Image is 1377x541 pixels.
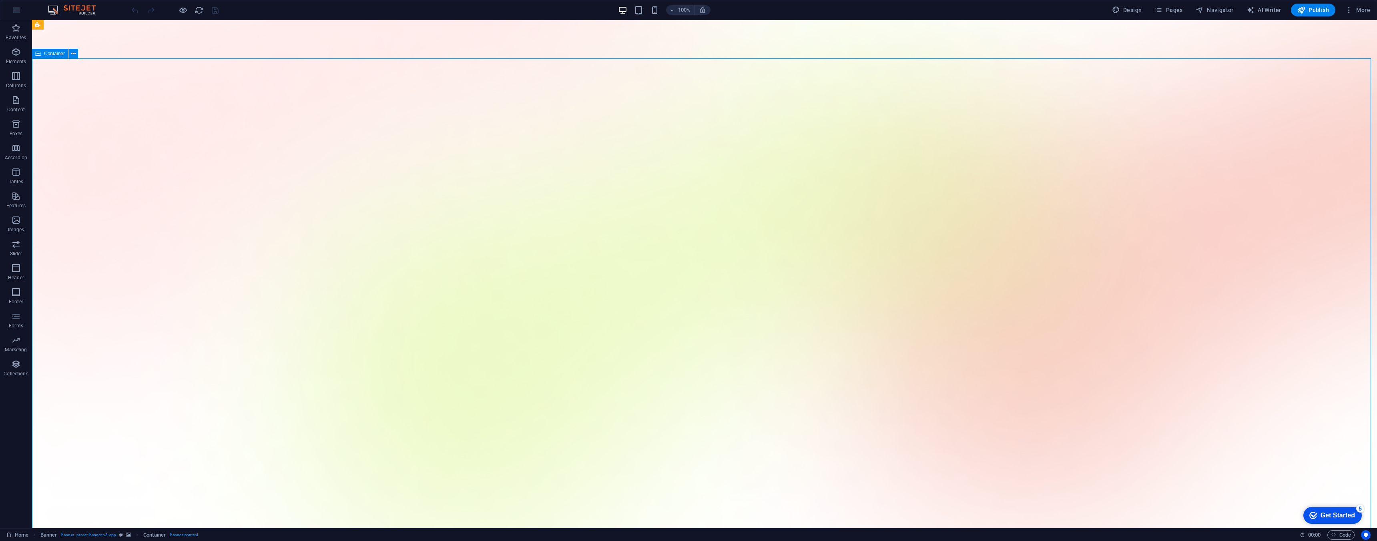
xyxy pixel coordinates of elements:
[1151,4,1186,16] button: Pages
[1297,6,1329,14] span: Publish
[1109,4,1145,16] div: Design (Ctrl+Alt+Y)
[1308,530,1321,540] span: 00 00
[44,51,65,56] span: Container
[169,530,198,540] span: . banner-content
[9,178,23,185] p: Tables
[9,323,23,329] p: Forms
[5,154,27,161] p: Accordion
[195,6,204,15] i: Reload page
[194,5,204,15] button: reload
[1331,530,1351,540] span: Code
[1196,6,1234,14] span: Navigator
[8,226,24,233] p: Images
[178,5,188,15] button: Click here to leave preview mode and continue editing
[6,34,26,41] p: Favorites
[46,5,106,15] img: Editor Logo
[59,2,67,10] div: 5
[699,6,706,14] i: On resize automatically adjust zoom level to fit chosen device.
[678,5,691,15] h6: 100%
[40,530,57,540] span: Click to select. Double-click to edit
[8,275,24,281] p: Header
[1361,530,1371,540] button: Usercentrics
[666,5,695,15] button: 100%
[7,106,25,113] p: Content
[10,250,22,257] p: Slider
[1109,4,1145,16] button: Design
[1243,4,1285,16] button: AI Writer
[1192,4,1237,16] button: Navigator
[1327,530,1355,540] button: Code
[6,202,26,209] p: Features
[4,371,28,377] p: Collections
[119,533,123,537] i: This element is a customizable preset
[126,533,131,537] i: This element contains a background
[1247,6,1281,14] span: AI Writer
[1342,4,1373,16] button: More
[143,530,166,540] span: Click to select. Double-click to edit
[1112,6,1142,14] span: Design
[10,130,23,137] p: Boxes
[1300,530,1321,540] h6: Session time
[1154,6,1182,14] span: Pages
[6,4,65,21] div: Get Started 5 items remaining, 0% complete
[6,530,28,540] a: Click to cancel selection. Double-click to open Pages
[1291,4,1335,16] button: Publish
[24,9,58,16] div: Get Started
[6,82,26,89] p: Columns
[6,58,26,65] p: Elements
[9,299,23,305] p: Footer
[60,530,116,540] span: . banner .preset-banner-v3-app
[1345,6,1370,14] span: More
[1314,532,1315,538] span: :
[40,530,199,540] nav: breadcrumb
[5,347,27,353] p: Marketing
